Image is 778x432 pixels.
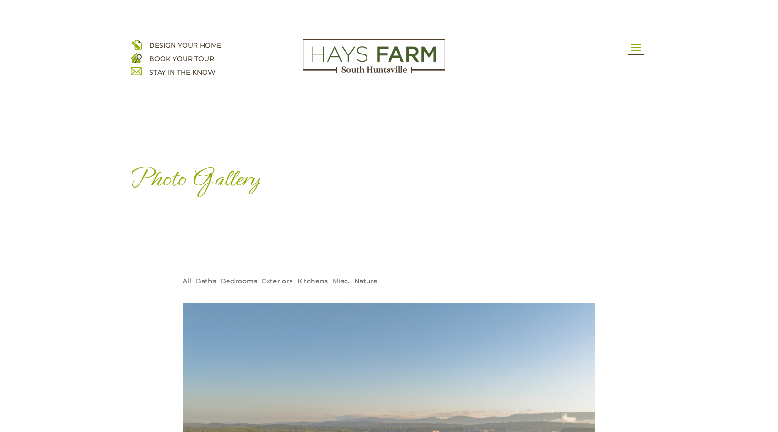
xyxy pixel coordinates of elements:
h1: Photo Gallery [131,164,647,197]
img: book your home tour [131,52,142,63]
a: STAY IN THE KNOW [149,68,216,76]
li: All [183,275,191,287]
li: Baths [196,275,216,287]
a: DESIGN YOUR HOME [149,41,221,50]
li: Misc. [333,275,349,287]
a: BOOK YOUR TOUR [149,54,214,63]
img: design your home [131,39,142,50]
li: Nature [354,275,378,287]
li: Exteriors [262,275,292,287]
li: Kitchens [297,275,328,287]
img: Logo [303,39,445,73]
li: Bedrooms [221,275,257,287]
a: hays farm homes huntsville development [303,66,445,75]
